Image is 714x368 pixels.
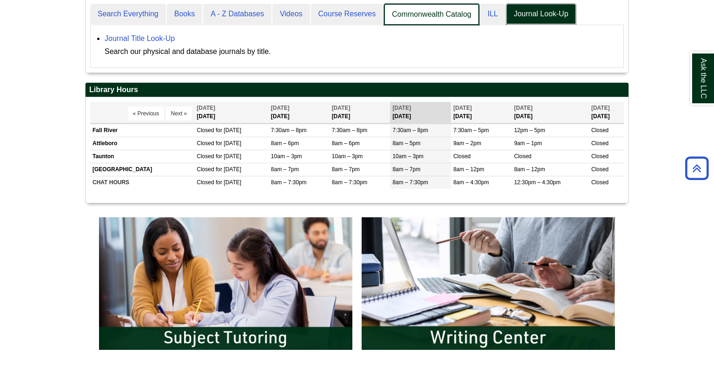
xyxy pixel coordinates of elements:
a: Course Reserves [311,4,383,25]
span: Closed [514,153,531,160]
a: Back to Top [682,162,712,174]
span: 8am – 6pm [332,140,360,147]
a: Journal Title Look-Up [105,34,175,42]
span: for [DATE] [216,140,241,147]
td: Attleboro [90,137,194,150]
span: for [DATE] [216,179,241,186]
span: 7:30am – 8pm [271,127,307,134]
td: Fall River [90,124,194,137]
a: Search Everything [90,4,166,25]
img: Writing Center Information [357,213,620,354]
span: 10am – 3pm [392,153,423,160]
span: 8am – 5pm [392,140,420,147]
button: « Previous [128,107,165,120]
span: [DATE] [514,105,533,111]
a: A - Z Databases [203,4,271,25]
td: CHAT HOURS [90,176,194,189]
span: 8am – 7pm [271,166,299,173]
span: 8am – 12pm [514,166,545,173]
span: Closed [197,140,214,147]
span: 8am – 7:30pm [332,179,368,186]
span: Closed [591,127,608,134]
a: Videos [272,4,310,25]
td: Taunton [90,150,194,163]
span: Closed [197,166,214,173]
span: 10am – 3pm [332,153,363,160]
span: for [DATE] [216,153,241,160]
span: 12:30pm – 4:30pm [514,179,561,186]
span: Closed [453,153,470,160]
th: [DATE] [194,102,269,123]
span: [DATE] [332,105,350,111]
th: [DATE] [269,102,330,123]
span: 8am – 12pm [453,166,484,173]
span: 7:30am – 8pm [332,127,368,134]
span: [DATE] [197,105,215,111]
span: 8am – 7:30pm [271,179,307,186]
span: 8am – 4:30pm [453,179,489,186]
a: Commonwealth Catalog [384,4,479,26]
span: for [DATE] [216,166,241,173]
a: Journal Look-Up [506,4,575,25]
span: for [DATE] [216,127,241,134]
span: Closed [591,179,608,186]
span: Closed [197,153,214,160]
a: Books [167,4,202,25]
span: Closed [197,127,214,134]
th: [DATE] [589,102,624,123]
a: ILL [480,4,505,25]
span: 8am – 7pm [332,166,360,173]
span: Closed [591,153,608,160]
div: Search our physical and database journals by title. [105,45,619,58]
span: 8am – 6pm [271,140,299,147]
img: Subject Tutoring Information [94,213,357,354]
span: [DATE] [453,105,472,111]
span: 8am – 7:30pm [392,179,428,186]
td: [GEOGRAPHIC_DATA] [90,163,194,176]
span: 10am – 3pm [271,153,302,160]
span: 9am – 2pm [453,140,481,147]
th: [DATE] [330,102,390,123]
th: [DATE] [451,102,512,123]
h2: Library Hours [86,83,628,97]
th: [DATE] [512,102,589,123]
span: 12pm – 5pm [514,127,545,134]
span: Closed [197,179,214,186]
span: [DATE] [271,105,290,111]
span: 7:30am – 5pm [453,127,489,134]
span: [DATE] [392,105,411,111]
span: 8am – 7pm [392,166,420,173]
span: [DATE] [591,105,610,111]
span: 9am – 1pm [514,140,542,147]
span: 7:30am – 8pm [392,127,428,134]
span: Closed [591,140,608,147]
th: [DATE] [390,102,451,123]
div: slideshow [94,213,620,358]
button: Next » [166,107,192,120]
span: Closed [591,166,608,173]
